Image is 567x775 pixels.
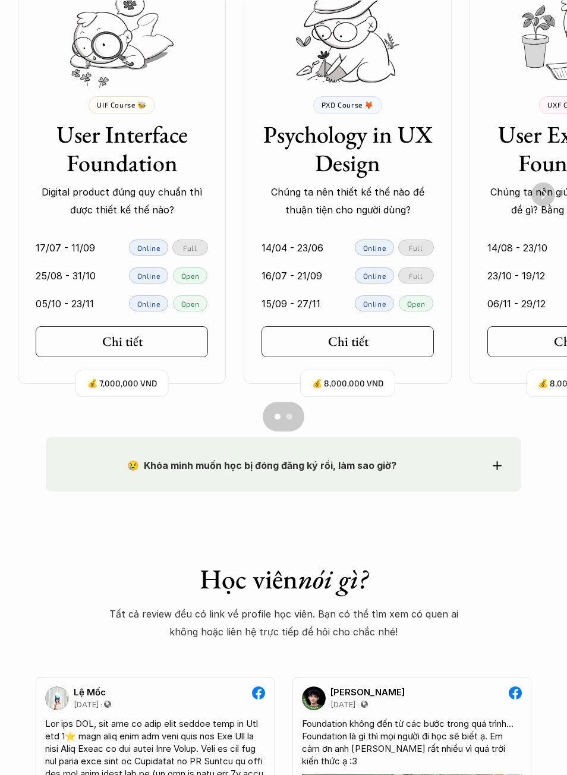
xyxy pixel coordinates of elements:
div: Foundation không đến từ các bước trong quá trình... Foundation là gì thì mọi người đi học sẽ biết... [302,717,522,767]
p: Full [183,244,197,252]
h5: Chi tiết [102,334,143,349]
p: 14/04 - 23/06 [262,239,323,257]
a: Chi tiết [262,326,434,357]
p: 14/08 - 23/10 [487,239,547,257]
em: nói gì? [298,561,368,597]
p: Online [363,300,386,308]
p: Full [409,244,423,252]
strong: 😢 Khóa mình muốn học bị đóng đăng ký rồi, làm sao giờ? [127,459,396,471]
p: 💰 8,000,000 VND [312,376,383,392]
p: Online [137,300,160,308]
p: Online [137,244,160,252]
p: PXD Course 🦊 [322,100,374,109]
p: Open [407,300,425,308]
p: Open [181,272,199,280]
p: [PERSON_NAME] [330,687,405,698]
button: Next [531,182,555,206]
p: Lệ Mốc [74,687,106,698]
p: UIF Course 🐝 [97,100,146,109]
p: 16/07 - 21/09 [262,267,322,285]
p: 💰 7,000,000 VND [87,376,157,392]
p: Online [363,272,386,280]
p: 25/08 - 31/10 [36,267,96,285]
p: Digital product đúng quy chuẩn thì được thiết kế thế nào? [36,183,208,219]
p: 15/09 - 27/11 [262,295,320,313]
h3: User Interface Foundation [36,120,208,177]
h1: Học viên [85,563,481,596]
p: Chúng ta nên thiết kế thế nào để thuận tiện cho người dùng? [262,183,434,219]
p: 05/10 - 23/11 [36,295,94,313]
p: Full [409,272,423,280]
p: Tất cả review đều có link về profile học viên. Bạn có thể tìm xem có quen ai không hoặc liên hệ t... [105,605,462,641]
p: 06/11 - 29/12 [487,295,546,313]
p: 17/07 - 11/09 [36,239,95,257]
p: Open [181,300,199,308]
button: Scroll to page 1 [263,402,283,431]
p: [DATE] [74,700,99,710]
h5: Chi tiết [328,334,368,349]
p: [DATE] [330,700,355,710]
button: Scroll to page 2 [283,402,304,431]
p: 23/10 - 19/12 [487,267,545,285]
h3: Psychology in UX Design [262,120,434,177]
p: Online [137,272,160,280]
p: Online [363,244,386,252]
a: Chi tiết [36,326,208,357]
